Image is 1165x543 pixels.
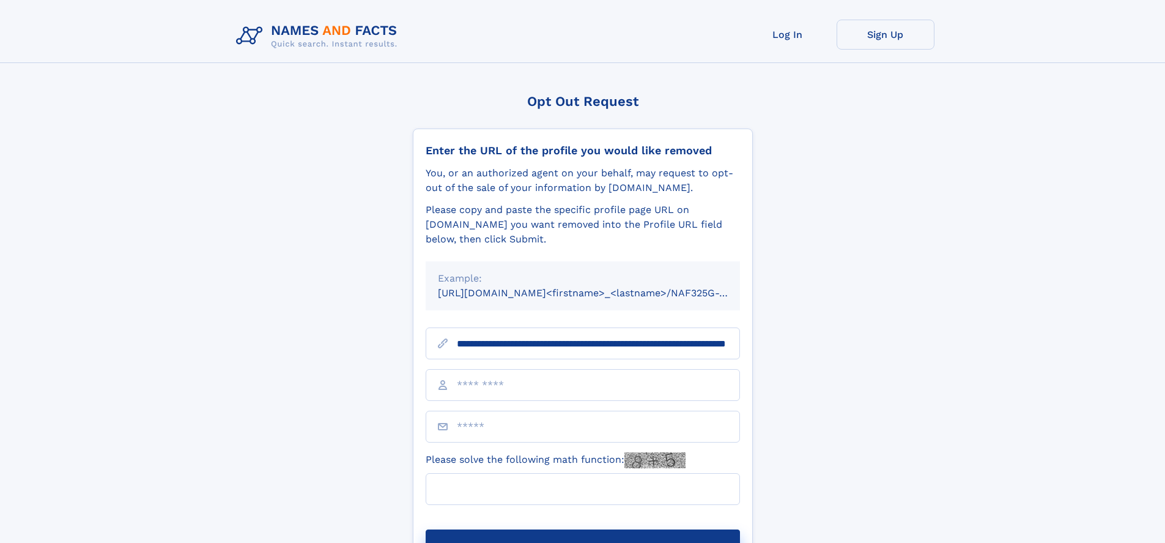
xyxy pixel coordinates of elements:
[426,203,740,247] div: Please copy and paste the specific profile page URL on [DOMAIN_NAME] you want removed into the Pr...
[438,271,728,286] div: Example:
[837,20,934,50] a: Sign Up
[739,20,837,50] a: Log In
[426,144,740,157] div: Enter the URL of the profile you would like removed
[426,166,740,195] div: You, or an authorized agent on your behalf, may request to opt-out of the sale of your informatio...
[426,452,686,468] label: Please solve the following math function:
[231,20,407,53] img: Logo Names and Facts
[438,287,763,299] small: [URL][DOMAIN_NAME]<firstname>_<lastname>/NAF325G-xxxxxxxx
[413,94,753,109] div: Opt Out Request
